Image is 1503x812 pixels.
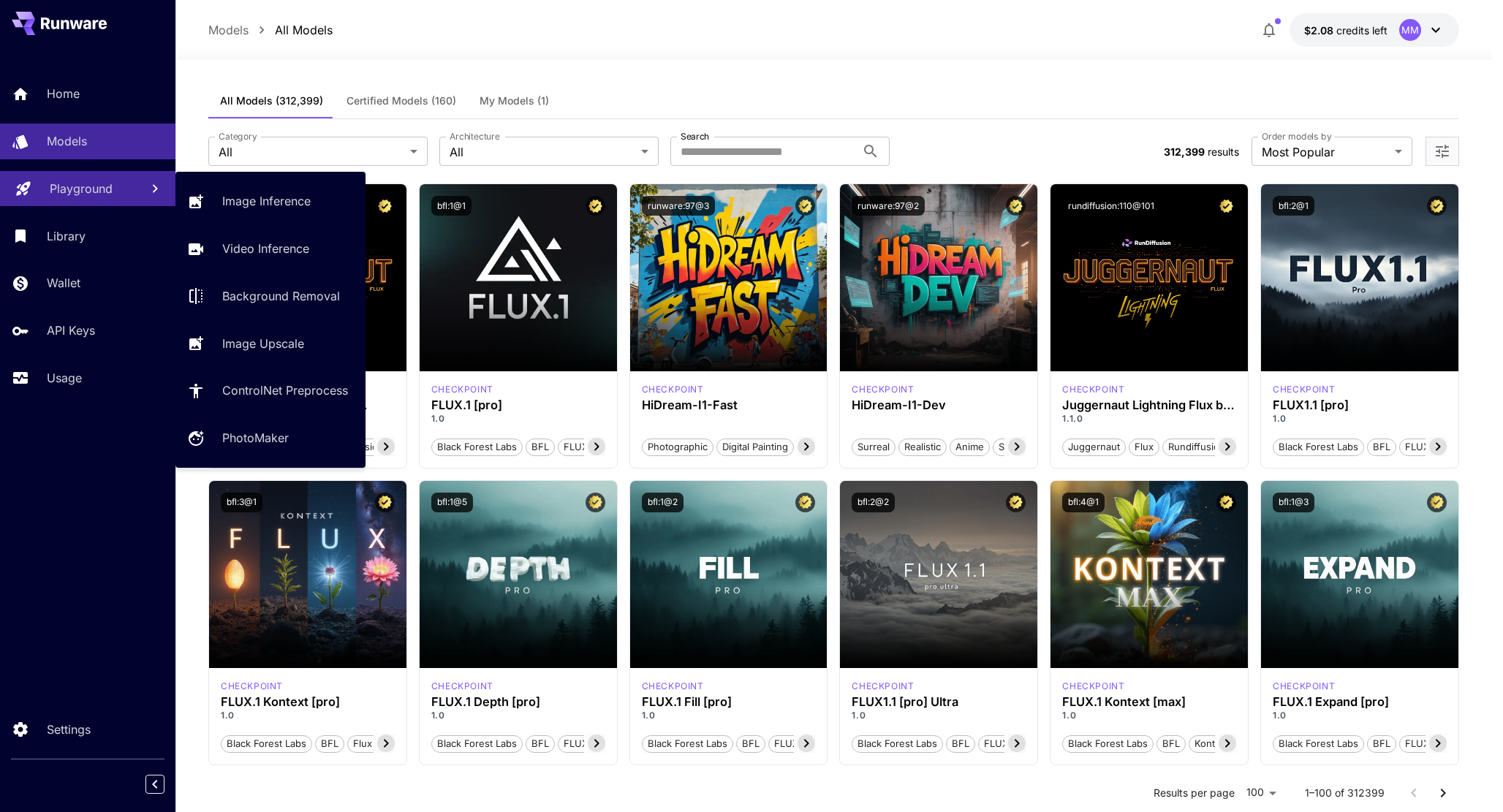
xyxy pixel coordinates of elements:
[221,680,283,693] div: FLUX.1 Kontext [pro]
[1273,709,1447,722] p: 1.0
[450,143,635,161] span: All
[1216,493,1236,512] button: Certified Model – Vetted for best performance and includes a commercial license.
[375,196,395,216] button: Certified Model – Vetted for best performance and includes a commercial license.
[47,721,91,738] p: Settings
[737,737,765,751] span: BFL
[431,383,493,396] p: checkpoint
[1304,24,1336,37] span: $2.08
[480,94,549,107] span: My Models (1)
[852,695,1026,709] h3: FLUX1.1 [pro] Ultra
[1368,440,1396,455] span: BFL
[1400,440,1470,455] span: FLUX1.1 [pro]
[47,227,86,245] p: Library
[431,196,472,216] button: bfl:1@1
[642,680,704,693] p: checkpoint
[156,771,175,797] div: Collapse sidebar
[222,429,289,447] p: PhotoMaker
[145,775,164,794] button: Collapse sidebar
[450,130,499,143] label: Architecture
[1273,695,1447,709] h3: FLUX.1 Expand [pro]
[559,440,625,455] span: FLUX.1 [pro]
[47,132,87,150] p: Models
[1273,412,1447,425] p: 1.0
[221,709,395,722] p: 1.0
[1273,196,1314,216] button: bfl:2@1
[431,383,493,396] div: fluxpro
[1262,130,1331,143] label: Order models by
[979,737,1073,751] span: FLUX1.1 [pro] Ultra
[947,737,974,751] span: BFL
[1273,383,1335,396] div: fluxpro
[899,440,946,455] span: Realistic
[47,369,82,387] p: Usage
[431,493,473,512] button: bfl:1@5
[208,21,249,39] p: Models
[1163,440,1230,455] span: rundiffusion
[852,383,914,396] div: HiDream Dev
[221,680,283,693] p: checkpoint
[222,382,348,399] p: ControlNet Preprocess
[47,322,95,339] p: API Keys
[221,493,262,512] button: bfl:3@1
[1400,737,1503,751] span: FLUX.1 Expand [pro]
[1006,493,1026,512] button: Certified Model – Vetted for best performance and includes a commercial license.
[219,143,404,161] span: All
[852,398,1026,412] h3: HiDream-I1-Dev
[222,335,304,352] p: Image Upscale
[175,231,366,267] a: Video Inference
[432,737,522,751] span: Black Forest Labs
[1062,383,1124,396] div: FLUX.1 D
[1273,398,1447,412] h3: FLUX1.1 [pro]
[222,192,311,210] p: Image Inference
[681,130,709,143] label: Search
[642,695,816,709] h3: FLUX.1 Fill [pro]
[642,196,715,216] button: runware:97@3
[1129,440,1159,455] span: flux
[1154,786,1235,800] p: Results per page
[222,737,311,751] span: Black Forest Labs
[642,398,816,412] h3: HiDream-I1-Fast
[642,709,816,722] p: 1.0
[1062,398,1236,412] h3: Juggernaut Lightning Flux by RunDiffusion
[220,94,323,107] span: All Models (312,399)
[643,440,713,455] span: Photographic
[1208,145,1239,158] span: results
[316,737,344,751] span: BFL
[1304,23,1387,38] div: $2.08109
[1241,782,1281,803] div: 100
[852,737,942,751] span: Black Forest Labs
[852,709,1026,722] p: 1.0
[643,737,732,751] span: Black Forest Labs
[559,737,655,751] span: FLUX.1 Depth [pro]
[717,440,793,455] span: Digital Painting
[1062,680,1124,693] p: checkpoint
[47,85,80,102] p: Home
[375,493,395,512] button: Certified Model – Vetted for best performance and includes a commercial license.
[1216,196,1236,216] button: Certified Model – Vetted for best performance and includes a commercial license.
[950,440,989,455] span: Anime
[1336,24,1387,37] span: credits left
[50,180,113,197] p: Playground
[526,440,554,455] span: BFL
[642,680,704,693] div: fluxpro
[1062,493,1105,512] button: bfl:4@1
[1062,709,1236,722] p: 1.0
[431,695,605,709] h3: FLUX.1 Depth [pro]
[1273,680,1335,693] div: fluxpro
[769,737,851,751] span: FLUX.1 Fill [pro]
[431,709,605,722] p: 1.0
[1427,196,1447,216] button: Certified Model – Vetted for best performance and includes a commercial license.
[795,493,815,512] button: Certified Model – Vetted for best performance and includes a commercial license.
[208,21,333,39] nav: breadcrumb
[1434,143,1451,161] button: Open more filters
[1164,145,1205,158] span: 312,399
[1062,196,1160,216] button: rundiffusion:110@101
[1262,143,1389,161] span: Most Popular
[348,737,414,751] span: Flux Kontext
[431,680,493,693] div: fluxpro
